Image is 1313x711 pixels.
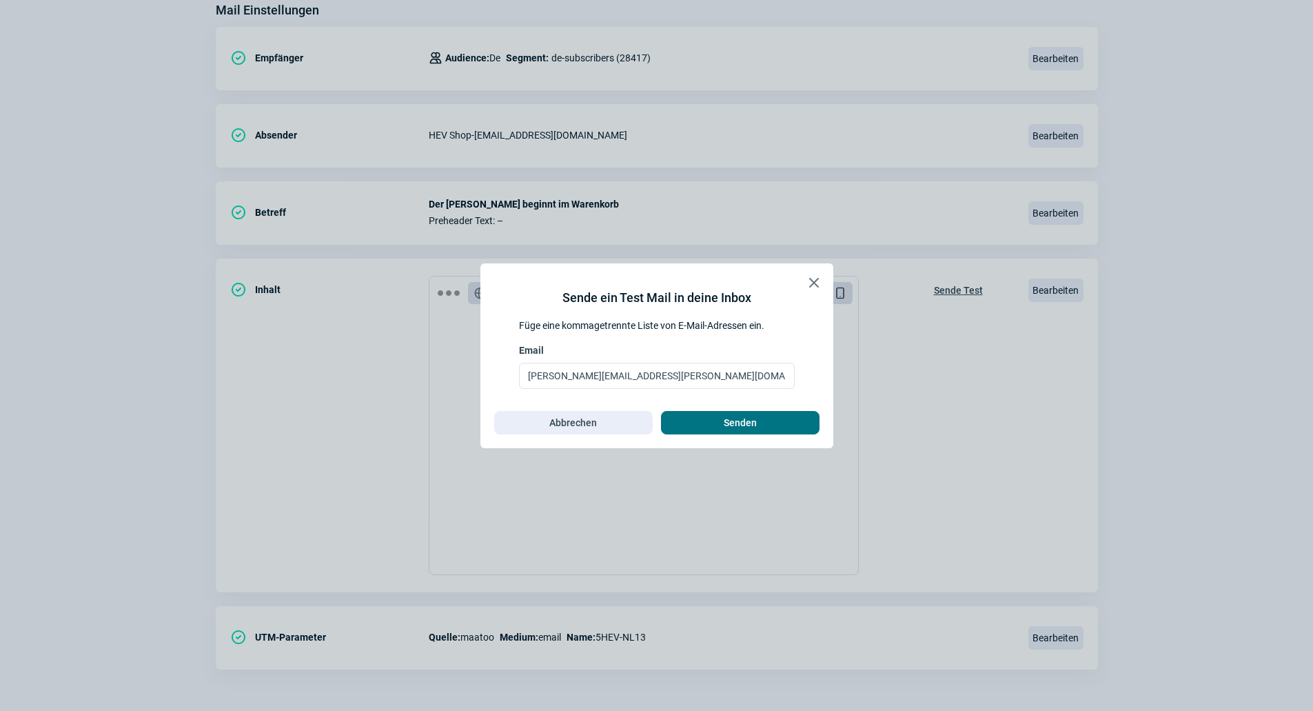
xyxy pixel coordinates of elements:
[519,319,795,332] div: Füge eine kommagetrennte Liste von E-Mail-Adressen ein.
[562,288,751,308] div: Sende ein Test Mail in deine Inbox
[661,411,820,434] button: Senden
[724,412,757,434] span: Senden
[549,412,597,434] span: Abbrechen
[519,343,544,357] span: Email
[519,363,795,389] input: Email
[494,411,653,434] button: Abbrechen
